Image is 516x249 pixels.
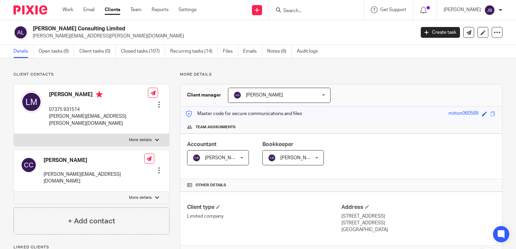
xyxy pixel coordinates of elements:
[49,106,148,113] p: 07375 931514
[14,5,47,15] img: Pixie
[341,220,495,226] p: [STREET_ADDRESS]
[192,154,201,162] img: svg%3E
[262,142,293,147] span: Bookkeeper
[21,91,42,113] img: svg%3E
[341,226,495,233] p: [GEOGRAPHIC_DATA]
[44,171,144,185] p: [PERSON_NAME][EMAIL_ADDRESS][DOMAIN_NAME]
[14,72,170,77] p: Client contacts
[297,45,323,58] a: Audit logs
[280,156,317,160] span: [PERSON_NAME]
[179,6,197,13] a: Settings
[233,91,241,99] img: svg%3E
[187,204,341,211] h4: Client type
[341,204,495,211] h4: Address
[79,45,116,58] a: Client tasks (0)
[180,72,502,77] p: More details
[267,45,292,58] a: Notes (6)
[96,91,103,98] i: Primary
[283,8,343,14] input: Search
[121,45,165,58] a: Closed tasks (107)
[444,6,481,13] p: [PERSON_NAME]
[421,27,460,38] a: Create task
[196,124,236,130] span: Team assignments
[185,110,302,117] p: Master code for secure communications and files
[448,110,479,118] div: mitton060589
[484,5,495,16] img: svg%3E
[33,33,411,39] p: [PERSON_NAME][EMAIL_ADDRESS][PERSON_NAME][DOMAIN_NAME]
[187,92,221,99] h3: Client manager
[38,45,74,58] a: Open tasks (6)
[341,213,495,220] p: [STREET_ADDRESS]
[68,216,115,226] h4: + Add contact
[246,93,283,98] span: [PERSON_NAME]
[152,6,169,13] a: Reports
[49,91,148,100] h4: [PERSON_NAME]
[33,25,335,32] h2: [PERSON_NAME] Consulting Limited
[130,6,141,13] a: Team
[380,7,406,12] span: Get Support
[223,45,238,58] a: Files
[62,6,73,13] a: Work
[129,137,152,143] p: More details
[49,113,148,127] p: [PERSON_NAME][EMAIL_ADDRESS][PERSON_NAME][DOMAIN_NAME]
[105,6,120,13] a: Clients
[14,25,28,39] img: svg%3E
[129,195,152,200] p: More details
[170,45,218,58] a: Recurring tasks (14)
[83,6,95,13] a: Email
[196,183,226,188] span: Other details
[187,142,216,147] span: Accountant
[243,45,262,58] a: Emails
[14,45,33,58] a: Details
[268,154,276,162] img: svg%3E
[187,213,341,220] p: Limited company
[44,157,144,164] h4: [PERSON_NAME]
[205,156,242,160] span: [PERSON_NAME]
[21,157,37,173] img: svg%3E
